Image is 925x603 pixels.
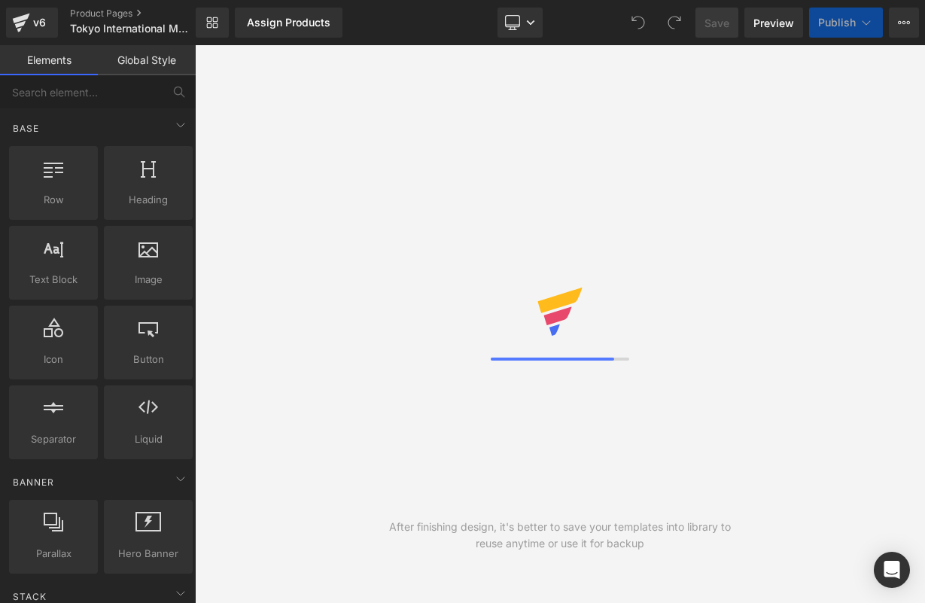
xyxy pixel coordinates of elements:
[108,546,188,562] span: Hero Banner
[818,17,856,29] span: Publish
[14,192,93,208] span: Row
[14,272,93,288] span: Text Block
[11,475,56,489] span: Banner
[378,519,743,552] div: After finishing design, it's better to save your templates into library to reuse anytime or use i...
[196,8,229,38] a: New Library
[108,192,188,208] span: Heading
[14,352,93,367] span: Icon
[108,352,188,367] span: Button
[704,15,729,31] span: Save
[809,8,883,38] button: Publish
[108,431,188,447] span: Liquid
[753,15,794,31] span: Preview
[11,121,41,136] span: Base
[744,8,803,38] a: Preview
[6,8,58,38] a: v6
[659,8,689,38] button: Redo
[70,23,192,35] span: Tokyo International Music Competition - Practice Timeslot
[30,13,49,32] div: v6
[14,431,93,447] span: Separator
[70,8,221,20] a: Product Pages
[98,45,196,75] a: Global Style
[14,546,93,562] span: Parallax
[108,272,188,288] span: Image
[623,8,653,38] button: Undo
[247,17,330,29] div: Assign Products
[889,8,919,38] button: More
[874,552,910,588] div: Open Intercom Messenger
